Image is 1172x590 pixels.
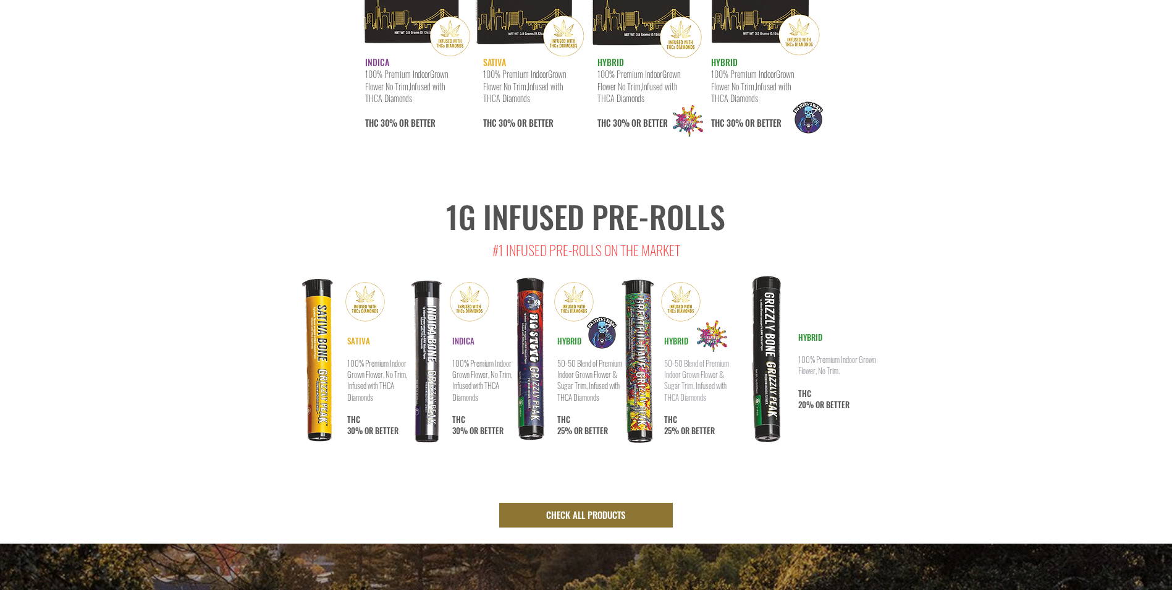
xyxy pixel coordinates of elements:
span: 100% Premium Indoor Grown Flower, No Trim, Infused with THCA Diamonds [347,357,407,403]
img: THC-infused.png [659,280,703,324]
span: THC 30% OR BETTER [452,413,504,437]
span: Grown Flower No Trim, [483,67,566,93]
span: INDICA [365,56,389,69]
span: Infused with THCA Diamonds [365,80,445,105]
img: THC-infused.png [343,280,387,324]
span: THC 30% OR BETTER [365,80,445,129]
span: 100% Premium Indoor [483,67,548,80]
img: bsbone.png [492,272,568,448]
img: GD-logo.png [688,312,736,360]
span: 100% Premium Indoor [365,67,430,80]
img: GB bone.png [729,270,807,450]
span: HYBRID [557,335,581,347]
span: THC 30% OR BETTER [483,80,563,129]
img: THC-infused.png [447,280,492,324]
span: HYBRID [711,56,738,69]
span: 50-50 Blend of Premium Indoor Grown Flower & Sugar Trim, Infused with THCA Diamonds [557,357,622,403]
img: sativa bone.png [284,273,360,449]
span: 100% Premium Indoor Grown Flower, No Trim. [798,353,876,377]
span: Infused with THCA Diamonds [597,80,677,105]
span: 100% Premium Indoor [711,67,776,80]
span: THC 30% OR BETTER [347,413,398,437]
span: THC 30% OR BETTER [711,80,791,129]
span: THC 25% OR BETTER [664,413,715,437]
span: 100% Premium Indoor [597,67,662,80]
span: 50-50 Blend of Premium Indoor Grown Flower & Sugar Trim, Infused with THCA Diamonds [664,357,729,403]
img: BS-Logo.png [575,306,629,360]
img: THC-infused.png [552,280,596,324]
img: BS-Logo.png [781,90,835,145]
img: GD-logo.png [664,97,712,145]
span: THC 25% OR BETTER [557,413,608,437]
span: Infused with THCA Diamonds [483,80,563,105]
span: 100% Premium Indoor Grown Flower, No Trim, Infused with THCA Diamonds [452,357,512,403]
span: Infused with THCA Diamonds [711,80,791,105]
span: Grown Flower No Trim, [597,67,680,93]
img: GD bone.png [596,272,673,448]
span: THC 20% OR BETTER [798,387,849,411]
span: 1G INFUSED PRE-ROLLS [446,193,725,239]
span: Grown Flower No Trim, [365,67,448,93]
span: Grown Flower No Trim, [711,67,794,93]
a: CHECK ALL PRODUCTS [499,503,673,528]
span: THC 30% OR BETTER [597,80,677,129]
span: HYBRID [664,335,688,347]
span: #1 INFUSED PRE-ROLLS ON THE MARKET [492,240,680,260]
span: HYBRID [798,331,822,343]
img: indicabone.png [390,273,466,449]
span: CHECK ALL PRODUCTS [546,508,625,521]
